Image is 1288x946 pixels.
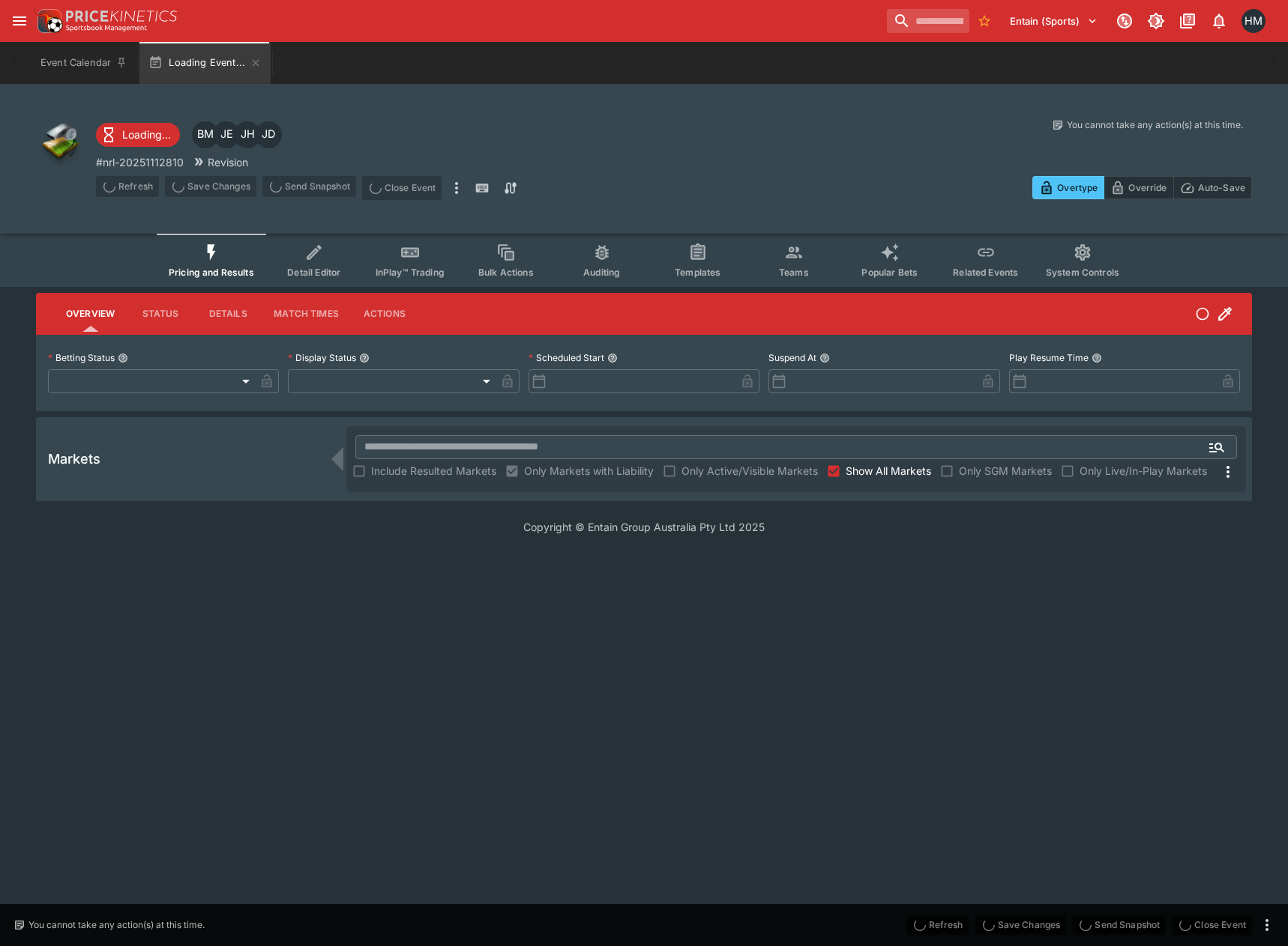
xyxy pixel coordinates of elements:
button: more [448,176,466,200]
span: Teams [779,267,809,278]
span: Only SGM Markets [959,463,1052,479]
span: Detail Editor [287,267,340,278]
p: You cannot take any action(s) at this time. [28,918,205,932]
span: Templates [675,267,720,278]
span: Only Markets with Liability [524,463,654,479]
span: Pricing and Results [169,267,254,278]
span: Include Resulted Markets [371,463,496,479]
button: Display Status [359,353,370,363]
p: Copy To Clipboard [96,154,184,170]
svg: More [1219,463,1237,481]
span: Show All Markets [846,463,931,479]
img: PriceKinetics Logo [33,6,63,36]
button: Suspend At [819,353,830,363]
span: Popular Bets [861,267,918,278]
div: Jiahao Hao [234,121,261,148]
img: other.png [36,118,84,166]
div: Josh Drayton [255,121,282,148]
button: open drawer [6,7,33,34]
button: Hamish McKerihan [1237,4,1270,37]
span: InPlay™ Trading [376,267,445,278]
button: No Bookmarks [972,9,996,33]
button: Event Calendar [31,42,136,84]
button: more [1258,916,1276,934]
p: You cannot take any action(s) at this time. [1067,118,1243,132]
button: Open [1203,434,1230,461]
h5: Markets [48,450,100,467]
button: Status [127,296,194,332]
input: search [887,9,969,33]
div: BJ Martin [192,121,219,148]
button: Override [1104,176,1173,199]
p: Revision [208,154,248,170]
button: Scheduled Start [607,353,618,363]
div: Hamish McKerihan [1242,9,1266,33]
p: Loading... [122,127,171,142]
div: Event type filters [157,234,1131,287]
button: Overview [54,296,127,332]
span: Only Active/Visible Markets [681,463,818,479]
button: Notifications [1206,7,1233,34]
img: PriceKinetics [66,10,177,22]
p: Auto-Save [1198,180,1245,195]
div: James Edlin [213,121,240,148]
span: Related Events [953,267,1018,278]
span: System Controls [1046,267,1119,278]
button: Loading Event... [139,42,271,84]
button: Match Times [262,296,351,332]
p: Suspend At [768,351,816,364]
span: Auditing [583,267,620,278]
button: Details [194,296,262,332]
button: Play Resume Time [1092,353,1102,363]
button: Documentation [1174,7,1201,34]
button: Toggle light/dark mode [1143,7,1170,34]
span: Bulk Actions [478,267,534,278]
div: Start From [1032,176,1252,199]
p: Play Resume Time [1009,351,1089,364]
span: Only Live/In-Play Markets [1080,463,1207,479]
p: Scheduled Start [529,351,604,364]
button: Connected to PK [1111,7,1138,34]
button: Auto-Save [1173,176,1252,199]
p: Betting Status [48,351,115,364]
p: Override [1128,180,1167,195]
button: Betting Status [118,353,128,363]
img: Sportsbook Management [66,25,147,31]
p: Overtype [1057,180,1098,195]
button: Select Tenant [1001,9,1107,33]
p: Display Status [288,351,356,364]
button: Overtype [1032,176,1104,199]
button: Actions [351,296,418,332]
